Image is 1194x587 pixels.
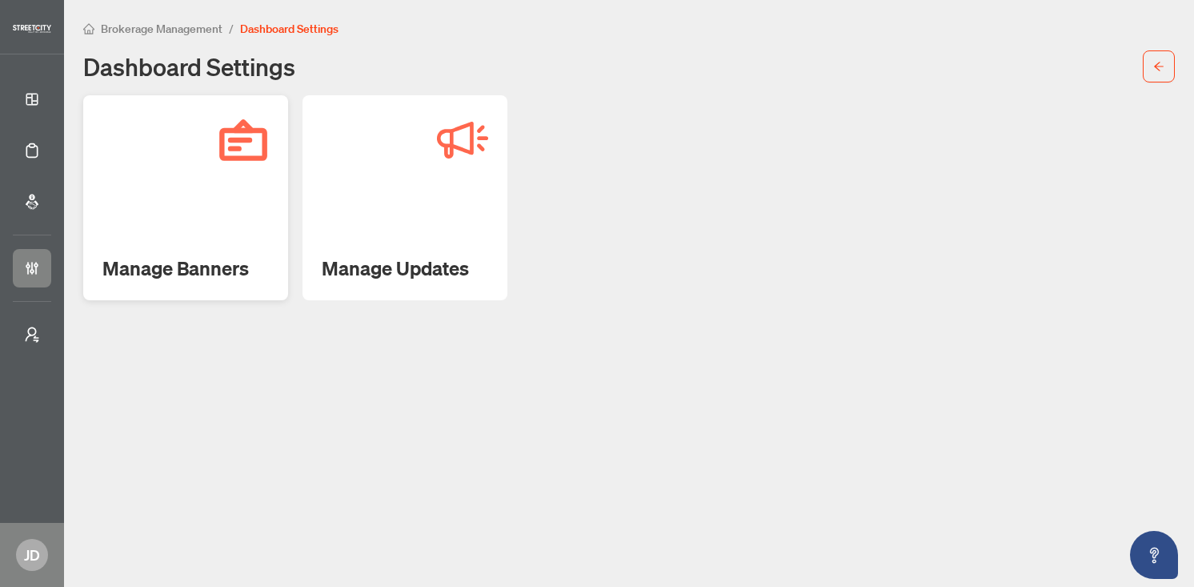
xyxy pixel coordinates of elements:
[102,255,269,281] h2: Manage Banners
[322,255,488,281] h2: Manage Updates
[229,19,234,38] li: /
[101,22,222,36] span: Brokerage Management
[1153,61,1164,72] span: arrow-left
[24,544,40,566] span: JD
[240,22,339,36] span: Dashboard Settings
[24,327,40,343] span: user-switch
[1130,531,1178,579] button: Open asap
[83,54,295,79] h1: Dashboard Settings
[83,23,94,34] span: home
[13,25,51,33] img: logo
